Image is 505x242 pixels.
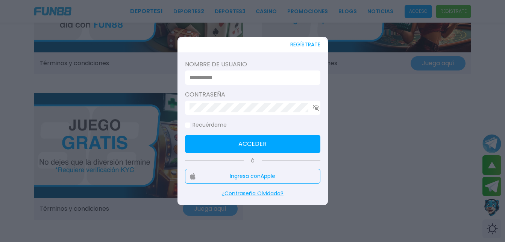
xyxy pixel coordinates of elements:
[185,135,320,153] button: Acceder
[185,90,320,99] label: Contraseña
[185,190,320,198] p: ¿Contraseña Olvidada?
[185,169,320,184] button: Ingresa conApple
[290,37,320,52] button: REGÍSTRATE
[185,60,320,69] label: Nombre de usuario
[185,158,320,164] p: Ó
[185,121,227,129] label: Recuérdame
